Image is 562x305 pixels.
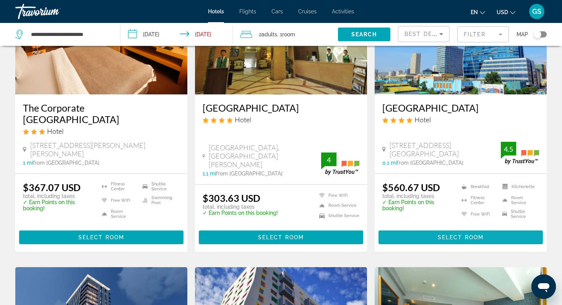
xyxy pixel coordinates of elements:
[497,9,508,15] span: USD
[203,204,278,210] p: total, including taxes
[321,152,359,175] img: trustyou-badge.svg
[458,209,498,219] li: Free WiFi
[23,193,92,199] p: total, including taxes
[23,182,81,193] ins: $367.07 USD
[203,192,260,204] ins: $303.63 USD
[382,115,539,124] div: 4 star Hotel
[378,232,543,240] a: Select Room
[501,142,539,164] img: trustyou-badge.svg
[98,195,139,205] li: Free WiFi
[30,141,180,158] span: [STREET_ADDRESS][PERSON_NAME][PERSON_NAME]
[199,230,363,244] button: Select Room
[382,102,539,114] a: [GEOGRAPHIC_DATA]
[203,115,359,124] div: 4 star Hotel
[321,155,336,164] div: 4
[390,141,501,158] span: [STREET_ADDRESS][GEOGRAPHIC_DATA]
[438,234,484,240] span: Select Room
[499,209,539,219] li: Shuttle Service
[258,234,304,240] span: Select Room
[499,195,539,205] li: Room Service
[120,23,233,46] button: Check-in date: Sep 22, 2025 Check-out date: Sep 25, 2025
[397,160,463,166] span: from [GEOGRAPHIC_DATA]
[271,8,283,15] a: Cars
[23,127,180,135] div: 3 star Hotel
[47,127,63,135] span: Hotel
[531,274,556,299] iframe: Button to launch messaging window
[457,26,509,43] button: Filter
[382,182,440,193] ins: $560.67 USD
[78,234,124,240] span: Select Room
[203,170,216,177] span: 1.1 mi
[458,182,498,191] li: Breakfast
[382,199,452,211] p: ✓ Earn Points on this booking!
[404,29,443,39] mat-select: Sort by
[139,182,180,191] li: Shuttle Service
[203,210,278,216] p: ✓ Earn Points on this booking!
[199,232,363,240] a: Select Room
[15,2,92,21] a: Travorium
[332,8,354,15] a: Activities
[235,115,251,124] span: Hotel
[23,199,92,211] p: ✓ Earn Points on this booking!
[351,31,377,37] span: Search
[277,29,295,40] span: , 1
[19,232,184,240] a: Select Room
[414,115,431,124] span: Hotel
[208,8,224,15] a: Hotels
[497,6,515,18] button: Change currency
[139,195,180,205] li: Swimming Pool
[315,203,359,209] li: Room Service
[209,143,321,169] span: [GEOGRAPHIC_DATA], [GEOGRAPHIC_DATA][PERSON_NAME]
[33,160,99,166] span: from [GEOGRAPHIC_DATA]
[203,102,359,114] a: [GEOGRAPHIC_DATA]
[239,8,256,15] a: Flights
[98,209,139,219] li: Room Service
[527,3,547,19] button: User Menu
[259,29,277,40] span: 2
[532,8,541,15] span: GS
[404,31,444,37] span: Best Deals
[378,230,543,244] button: Select Room
[315,192,359,199] li: Free WiFi
[528,31,547,38] button: Toggle map
[19,230,184,244] button: Select Room
[517,29,528,40] span: Map
[382,193,452,199] p: total, including taxes
[282,31,295,37] span: Room
[298,8,317,15] a: Cruises
[471,9,478,15] span: en
[458,195,498,205] li: Fitness Center
[23,102,180,125] a: The Corporate [GEOGRAPHIC_DATA]
[501,144,516,154] div: 4.5
[471,6,485,18] button: Change language
[98,182,139,191] li: Fitness Center
[216,170,283,177] span: from [GEOGRAPHIC_DATA]
[382,160,397,166] span: 0.1 mi
[499,182,539,191] li: Kitchenette
[338,28,390,41] button: Search
[315,213,359,219] li: Shuttle Service
[23,160,33,166] span: 1 mi
[262,31,277,37] span: Adults
[233,23,338,46] button: Travelers: 2 adults, 0 children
